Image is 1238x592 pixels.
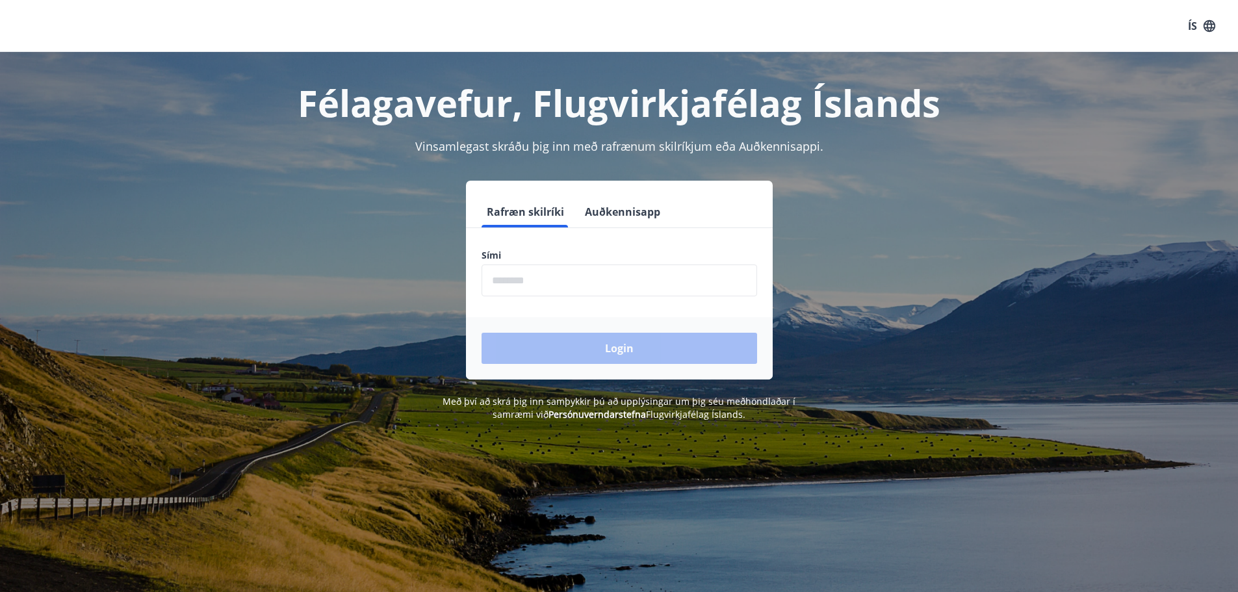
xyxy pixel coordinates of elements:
[415,138,823,154] span: Vinsamlegast skráðu þig inn með rafrænum skilríkjum eða Auðkennisappi.
[1181,14,1222,38] button: ÍS
[443,395,795,420] span: Með því að skrá þig inn samþykkir þú að upplýsingar um þig séu meðhöndlaðar í samræmi við Flugvir...
[548,408,646,420] a: Persónuverndarstefna
[580,196,665,227] button: Auðkennisapp
[482,249,757,262] label: Sími
[167,78,1072,127] h1: Félagavefur, Flugvirkjafélag Íslands
[482,196,569,227] button: Rafræn skilríki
